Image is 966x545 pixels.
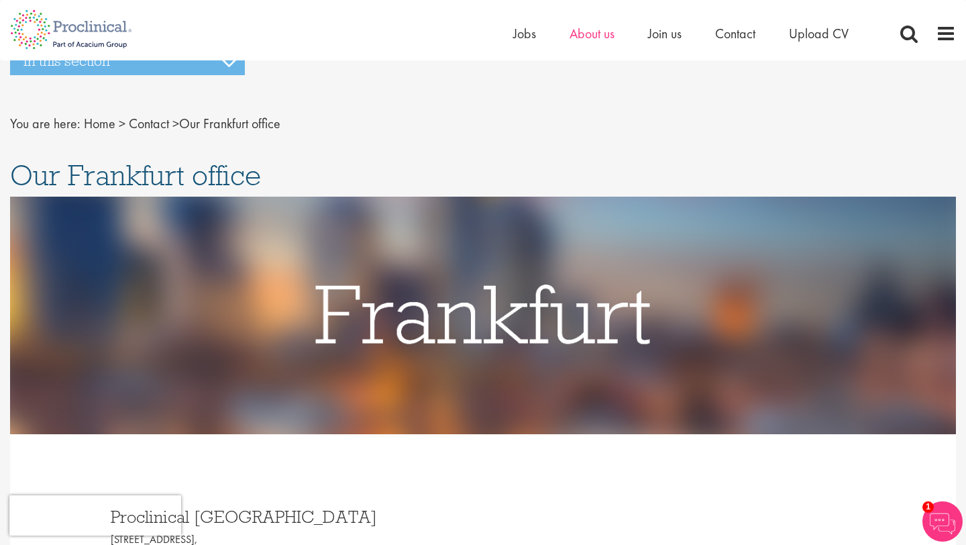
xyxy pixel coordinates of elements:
iframe: reCAPTCHA [9,495,181,536]
span: > [172,115,179,132]
a: Jobs [513,25,536,42]
h3: In this section [10,47,245,75]
img: Chatbot [922,501,963,542]
span: > [119,115,125,132]
span: 1 [922,501,934,513]
a: breadcrumb link to Home [84,115,115,132]
a: Join us [648,25,682,42]
span: Our Frankfurt office [10,157,261,193]
a: About us [570,25,614,42]
a: breadcrumb link to Contact [129,115,169,132]
a: Contact [715,25,755,42]
span: Our Frankfurt office [84,115,280,132]
a: Upload CV [789,25,849,42]
span: You are here: [10,115,80,132]
h3: Proclinical [GEOGRAPHIC_DATA] [111,508,473,526]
